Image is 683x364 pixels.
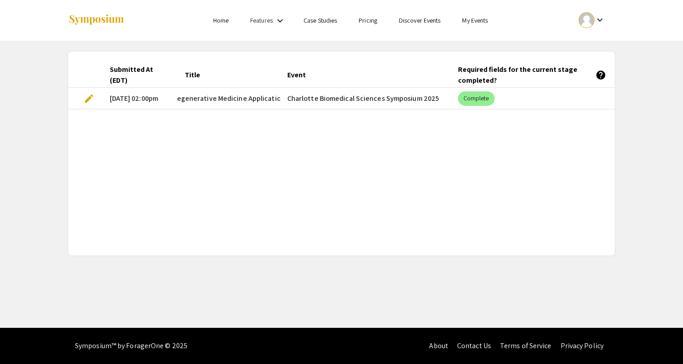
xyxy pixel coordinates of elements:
[185,70,208,80] div: Title
[359,16,377,24] a: Pricing
[462,16,488,24] a: My Events
[458,64,606,86] div: Required fields for the current stage completed?
[213,16,229,24] a: Home
[103,88,178,109] mat-cell: [DATE] 02:00pm
[7,323,38,357] iframe: Chat
[458,91,495,106] mat-chip: Complete
[304,16,337,24] a: Case Studies
[68,14,125,26] img: Symposium by ForagerOne
[275,15,285,26] mat-icon: Expand Features list
[595,70,606,80] mat-icon: help
[110,64,162,86] div: Submitted At (EDT)
[594,14,605,25] mat-icon: Expand account dropdown
[457,341,491,350] a: Contact Us
[84,93,94,104] span: edit
[110,64,170,86] div: Submitted At (EDT)
[250,16,273,24] a: Features
[569,10,615,30] button: Expand account dropdown
[561,341,603,350] a: Privacy Policy
[185,70,200,80] div: Title
[280,88,451,109] mat-cell: Charlotte Biomedical Sciences Symposium 2025
[500,341,552,350] a: Terms of Service
[287,70,314,80] div: Event
[429,341,448,350] a: About
[399,16,441,24] a: Discover Events
[458,64,614,86] div: Required fields for the current stage completed?help
[287,70,306,80] div: Event
[75,328,187,364] div: Symposium™ by ForagerOne © 2025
